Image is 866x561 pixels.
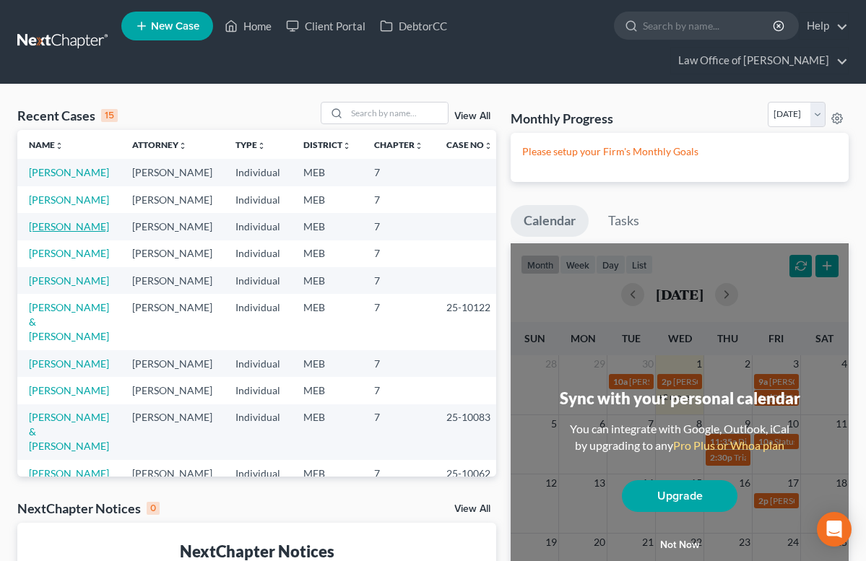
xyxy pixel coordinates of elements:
[363,240,435,267] td: 7
[454,111,490,121] a: View All
[151,21,199,32] span: New Case
[17,107,118,124] div: Recent Cases
[224,186,292,213] td: Individual
[147,502,160,515] div: 0
[484,142,493,150] i: unfold_more
[224,267,292,294] td: Individual
[121,213,224,240] td: [PERSON_NAME]
[29,247,109,259] a: [PERSON_NAME]
[817,512,852,547] div: Open Intercom Messenger
[292,159,363,186] td: MEB
[800,13,848,39] a: Help
[363,159,435,186] td: 7
[454,504,490,514] a: View All
[224,377,292,404] td: Individual
[224,213,292,240] td: Individual
[101,109,118,122] div: 15
[121,377,224,404] td: [PERSON_NAME]
[29,139,64,150] a: Nameunfold_more
[671,48,848,74] a: Law Office of [PERSON_NAME]
[303,139,351,150] a: Districtunfold_more
[29,384,109,396] a: [PERSON_NAME]
[224,350,292,377] td: Individual
[415,142,423,150] i: unfold_more
[560,387,800,409] div: Sync with your personal calendar
[673,438,784,452] a: Pro Plus or Whoa plan
[374,139,423,150] a: Chapterunfold_more
[29,411,109,452] a: [PERSON_NAME] & [PERSON_NAME]
[511,205,589,237] a: Calendar
[622,480,737,512] a: Upgrade
[292,377,363,404] td: MEB
[257,142,266,150] i: unfold_more
[29,166,109,178] a: [PERSON_NAME]
[292,460,363,487] td: MEB
[121,404,224,460] td: [PERSON_NAME]
[224,294,292,349] td: Individual
[132,139,187,150] a: Attorneyunfold_more
[363,404,435,460] td: 7
[29,301,109,342] a: [PERSON_NAME] & [PERSON_NAME]
[29,193,109,206] a: [PERSON_NAME]
[224,159,292,186] td: Individual
[121,159,224,186] td: [PERSON_NAME]
[435,404,504,460] td: 25-10083
[342,142,351,150] i: unfold_more
[363,267,435,294] td: 7
[292,267,363,294] td: MEB
[511,110,613,127] h3: Monthly Progress
[363,460,435,487] td: 7
[224,404,292,460] td: Individual
[292,350,363,377] td: MEB
[564,421,795,454] div: You can integrate with Google, Outlook, iCal by upgrading to any
[121,294,224,349] td: [PERSON_NAME]
[121,350,224,377] td: [PERSON_NAME]
[121,186,224,213] td: [PERSON_NAME]
[347,103,448,123] input: Search by name...
[121,460,224,487] td: [PERSON_NAME]
[595,205,652,237] a: Tasks
[373,13,454,39] a: DebtorCC
[217,13,279,39] a: Home
[55,142,64,150] i: unfold_more
[363,294,435,349] td: 7
[435,460,504,487] td: 25-10062
[29,220,109,232] a: [PERSON_NAME]
[121,267,224,294] td: [PERSON_NAME]
[29,467,109,479] a: [PERSON_NAME]
[292,186,363,213] td: MEB
[643,12,775,39] input: Search by name...
[292,404,363,460] td: MEB
[121,240,224,267] td: [PERSON_NAME]
[363,350,435,377] td: 7
[279,13,373,39] a: Client Portal
[292,294,363,349] td: MEB
[178,142,187,150] i: unfold_more
[292,240,363,267] td: MEB
[224,240,292,267] td: Individual
[17,500,160,517] div: NextChapter Notices
[363,186,435,213] td: 7
[29,357,109,370] a: [PERSON_NAME]
[292,213,363,240] td: MEB
[522,144,837,159] p: Please setup your Firm's Monthly Goals
[235,139,266,150] a: Typeunfold_more
[446,139,493,150] a: Case Nounfold_more
[224,460,292,487] td: Individual
[363,213,435,240] td: 7
[363,377,435,404] td: 7
[435,294,504,349] td: 25-10122
[622,531,737,560] button: Not now
[29,274,109,287] a: [PERSON_NAME]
